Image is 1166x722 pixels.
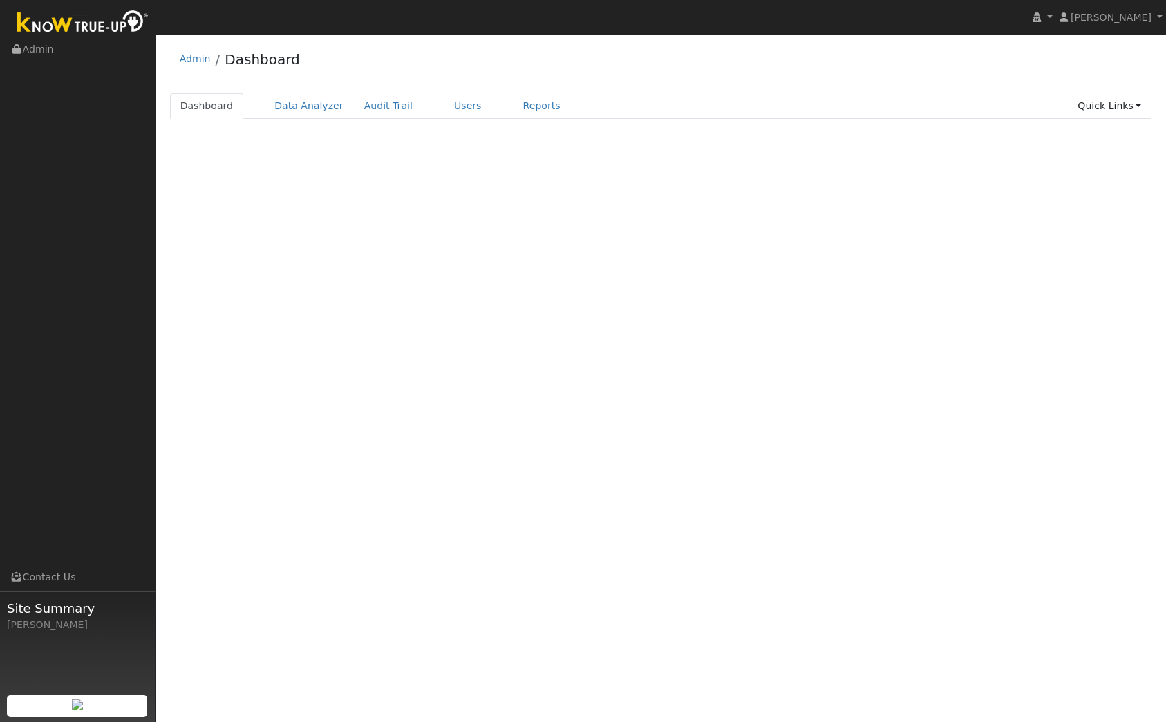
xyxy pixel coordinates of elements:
a: Admin [180,53,211,64]
a: Users [444,93,492,119]
span: [PERSON_NAME] [1071,12,1151,23]
div: [PERSON_NAME] [7,618,148,632]
a: Quick Links [1067,93,1151,119]
span: Site Summary [7,599,148,618]
img: Know True-Up [10,8,156,39]
a: Audit Trail [354,93,423,119]
a: Data Analyzer [264,93,354,119]
a: Dashboard [225,51,300,68]
img: retrieve [72,699,83,710]
a: Reports [513,93,571,119]
a: Dashboard [170,93,244,119]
